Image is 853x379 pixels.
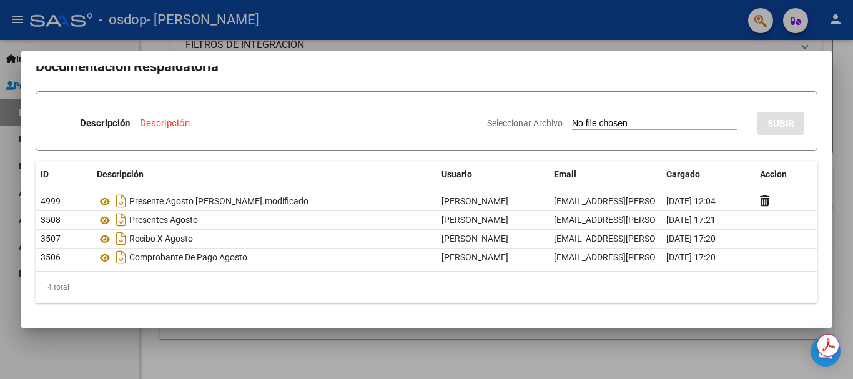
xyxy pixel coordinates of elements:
span: Usuario [441,169,472,179]
span: [EMAIL_ADDRESS][PERSON_NAME][DOMAIN_NAME] [554,252,759,262]
span: 3508 [41,215,61,225]
span: 3507 [41,234,61,244]
span: Descripción [97,169,144,179]
span: [PERSON_NAME] [441,252,508,262]
datatable-header-cell: Email [549,161,661,188]
div: Recibo X Agosto [97,229,431,249]
div: 4 total [36,272,817,303]
datatable-header-cell: Cargado [661,161,755,188]
div: Presente Agosto [PERSON_NAME].modificado [97,191,431,211]
i: Descargar documento [113,229,129,249]
span: [PERSON_NAME] [441,196,508,206]
div: Comprobante De Pago Agosto [97,247,431,267]
i: Descargar documento [113,210,129,230]
span: SUBIR [767,118,794,129]
span: [DATE] 17:21 [666,215,716,225]
span: [DATE] 17:20 [666,252,716,262]
span: [PERSON_NAME] [441,234,508,244]
i: Descargar documento [113,247,129,267]
span: ID [41,169,49,179]
span: 4999 [41,196,61,206]
datatable-header-cell: Accion [755,161,817,188]
span: [EMAIL_ADDRESS][PERSON_NAME][DOMAIN_NAME] [554,215,759,225]
div: Open Intercom Messenger [811,337,841,367]
span: Seleccionar Archivo [487,118,563,128]
span: [DATE] 17:20 [666,234,716,244]
span: Email [554,169,576,179]
span: Accion [760,169,787,179]
span: [DATE] 12:04 [666,196,716,206]
span: Cargado [666,169,700,179]
datatable-header-cell: Usuario [436,161,549,188]
span: [EMAIL_ADDRESS][PERSON_NAME][DOMAIN_NAME] [554,234,759,244]
h2: Documentación Respaldatoria [36,55,817,79]
i: Descargar documento [113,191,129,211]
span: [EMAIL_ADDRESS][PERSON_NAME][DOMAIN_NAME] [554,196,759,206]
div: Presentes Agosto [97,210,431,230]
span: 3506 [41,252,61,262]
button: SUBIR [757,112,804,135]
p: Descripción [80,116,130,130]
span: [PERSON_NAME] [441,215,508,225]
datatable-header-cell: ID [36,161,92,188]
datatable-header-cell: Descripción [92,161,436,188]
